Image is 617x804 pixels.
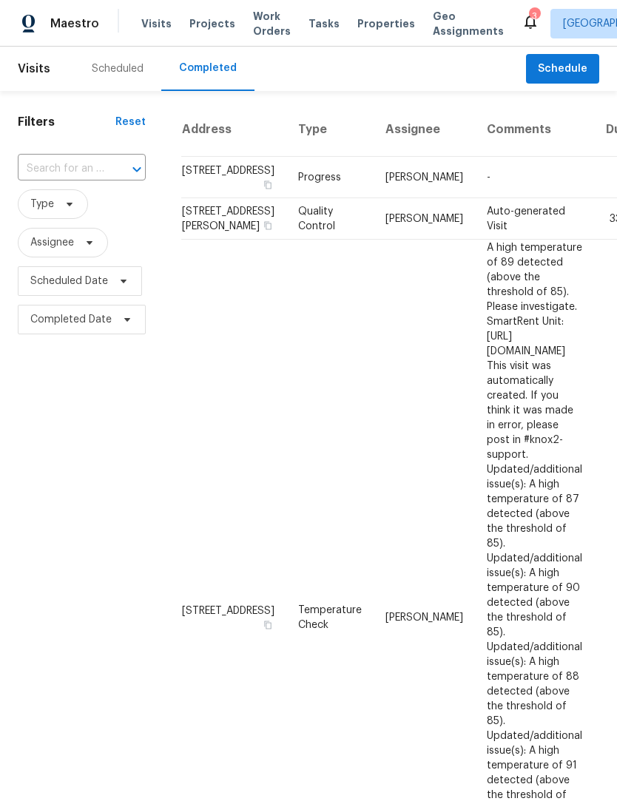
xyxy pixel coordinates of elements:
button: Schedule [526,54,599,84]
th: Type [286,103,374,157]
span: Assignee [30,235,74,250]
span: Completed Date [30,312,112,327]
span: Visits [141,16,172,31]
button: Copy Address [261,618,274,632]
span: Maestro [50,16,99,31]
td: - [475,157,594,198]
button: Copy Address [261,219,274,232]
span: Geo Assignments [433,9,504,38]
span: Type [30,197,54,212]
td: Auto-generated Visit [475,198,594,240]
td: [PERSON_NAME] [374,157,475,198]
td: [STREET_ADDRESS][PERSON_NAME] [181,198,286,240]
th: Address [181,103,286,157]
div: Reset [115,115,146,129]
div: 3 [529,9,539,24]
span: Schedule [538,60,587,78]
span: Tasks [308,18,340,29]
span: Work Orders [253,9,291,38]
span: Projects [189,16,235,31]
span: Scheduled Date [30,274,108,288]
h1: Filters [18,115,115,129]
div: Scheduled [92,61,144,76]
td: Progress [286,157,374,198]
button: Open [127,159,147,180]
td: [PERSON_NAME] [374,198,475,240]
th: Comments [475,103,594,157]
td: Quality Control [286,198,374,240]
input: Search for an address... [18,158,104,180]
th: Assignee [374,103,475,157]
div: Completed [179,61,237,75]
button: Copy Address [261,178,274,192]
span: Properties [357,16,415,31]
td: [STREET_ADDRESS] [181,157,286,198]
span: Visits [18,53,50,85]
